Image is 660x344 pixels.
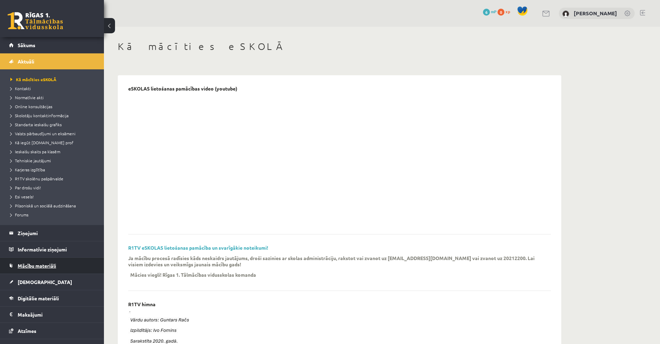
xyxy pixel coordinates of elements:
[9,258,95,274] a: Mācību materiāli
[10,184,97,191] a: Par drošu vidi!
[491,9,496,14] span: mP
[8,12,63,29] a: Rīgas 1. Tālmācības vidusskola
[128,301,156,307] p: R1TV himna
[9,290,95,306] a: Digitālie materiāli
[9,274,95,290] a: [DEMOGRAPHIC_DATA]
[10,103,97,110] a: Online konsultācijas
[128,86,237,92] p: eSKOLAS lietošanas pamācības video (youtube)
[128,255,540,267] p: Ja mācību procesā radīsies kāds neskaidrs jautājums, droši sazinies ar skolas administrāciju, rak...
[10,185,41,190] span: Par drošu vidi!
[10,112,97,119] a: Skolotāju kontaktinformācija
[18,263,56,269] span: Mācību materiāli
[10,85,97,92] a: Kontakti
[10,139,97,146] a: Kā iegūt [DOMAIN_NAME] prof
[10,212,28,217] span: Forums
[18,241,95,257] legend: Informatīvie ziņojumi
[10,203,76,208] span: Pilsoniskā un sociālā audzināšana
[10,212,97,218] a: Forums
[10,76,97,83] a: Kā mācīties eSKOLĀ
[10,149,60,154] span: Ieskaišu skaits pa klasēm
[498,9,504,16] span: 0
[10,176,63,181] span: R1TV skolēnu pašpārvalde
[18,295,59,301] span: Digitālie materiāli
[10,77,56,82] span: Kā mācīties eSKOLĀ
[10,121,97,128] a: Standarta ieskaišu grafiks
[9,225,95,241] a: Ziņojumi
[10,158,51,163] span: Tehniskie jautājumi
[10,193,97,200] a: Esi vesels!
[10,86,31,91] span: Kontakti
[10,131,76,136] span: Valsts pārbaudījumi un eksāmeni
[18,279,72,285] span: [DEMOGRAPHIC_DATA]
[10,104,52,109] span: Online konsultācijas
[10,95,44,100] span: Normatīvie akti
[10,203,97,209] a: Pilsoniskā un sociālā audzināšana
[483,9,496,14] a: 6 mP
[130,272,161,278] p: Mācies viegli!
[10,175,97,182] a: R1TV skolēnu pašpārvalde
[9,323,95,339] a: Atzīmes
[10,94,97,101] a: Normatīvie akti
[10,166,97,173] a: Karjeras izglītība
[10,148,97,155] a: Ieskaišu skaits pa klasēm
[10,140,73,145] span: Kā iegūt [DOMAIN_NAME] prof
[562,10,569,17] img: Ilia Ganebnyi
[18,225,95,241] legend: Ziņojumi
[118,41,561,52] h1: Kā mācīties eSKOLĀ
[162,272,256,278] p: Rīgas 1. Tālmācības vidusskolas komanda
[10,130,97,137] a: Valsts pārbaudījumi un eksāmeni
[9,307,95,322] a: Maksājumi
[18,328,36,334] span: Atzīmes
[9,37,95,53] a: Sākums
[505,9,510,14] span: xp
[18,58,34,64] span: Aktuāli
[18,307,95,322] legend: Maksājumi
[10,194,34,199] span: Esi vesels!
[498,9,513,14] a: 0 xp
[10,167,45,172] span: Karjeras izglītība
[18,42,35,48] span: Sākums
[10,122,62,127] span: Standarta ieskaišu grafiks
[128,244,268,251] a: R1TV eSKOLAS lietošanas pamācība un svarīgākie noteikumi!
[9,53,95,69] a: Aktuāli
[483,9,490,16] span: 6
[10,113,69,118] span: Skolotāju kontaktinformācija
[574,10,617,17] a: [PERSON_NAME]
[10,157,97,164] a: Tehniskie jautājumi
[9,241,95,257] a: Informatīvie ziņojumi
